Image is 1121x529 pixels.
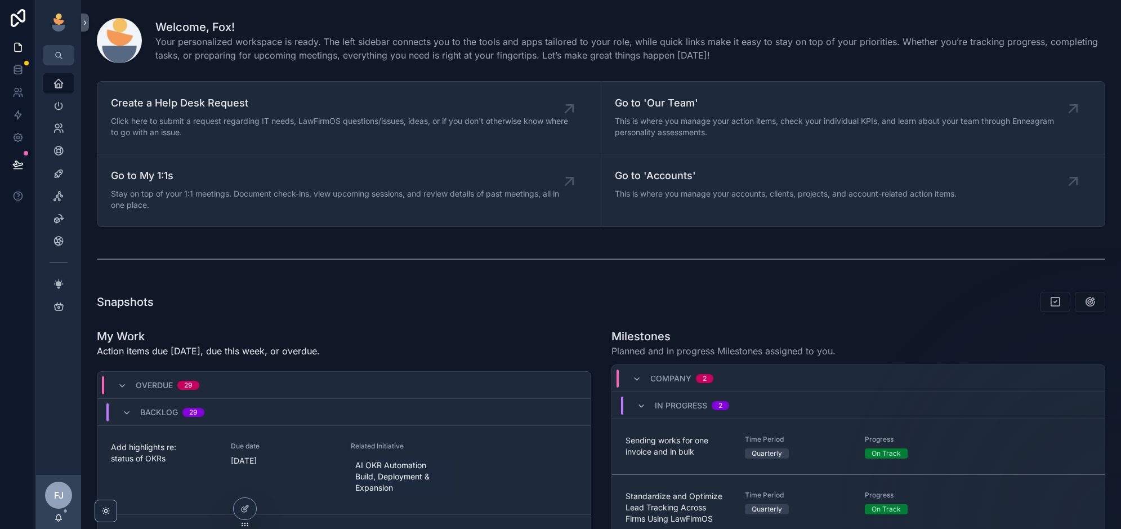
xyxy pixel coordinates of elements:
div: On Track [872,448,901,459]
span: This is where you manage your accounts, clients, projects, and account-related action items. [615,188,957,199]
a: Go to My 1:1sStay on top of your 1:1 meetings. Document check-ins, view upcoming sessions, and re... [97,154,601,226]
h1: Welcome, Fox! [155,19,1105,35]
p: Action items due [DATE], due this week, or overdue. [97,344,320,358]
span: Time Period [745,491,851,500]
span: Overdue [136,380,173,391]
span: Due date [231,442,337,451]
span: Go to My 1:1s [111,168,569,184]
span: Progress [865,435,971,444]
span: Planned and in progress Milestones assigned to you. [611,344,836,358]
a: Go to 'Our Team'This is where you manage your action items, check your individual KPIs, and learn... [601,82,1105,154]
span: FJ [54,488,64,502]
a: Go to 'Accounts'This is where you manage your accounts, clients, projects, and account-related ac... [601,154,1105,226]
span: AI OKR Automation Build, Deployment & Expansion [355,460,448,494]
div: 29 [184,381,193,390]
div: On Track [872,504,901,514]
span: Related Initiative [351,442,457,451]
span: Sending works for one invoice and in bulk [626,435,732,457]
div: 2 [718,401,722,410]
a: Sending works for one invoice and in bulkTime PeriodQuarterlyProgressOn Track [612,419,1105,475]
span: Create a Help Desk Request [111,95,569,111]
span: Time Period [745,435,851,444]
div: Quarterly [752,504,782,514]
span: Standardize and Optimize Lead Tracking Across Firms Using LawFirmOS [626,491,732,524]
span: This is where you manage your action items, check your individual KPIs, and learn about your team... [615,115,1074,138]
span: Progress [865,491,971,500]
span: Go to 'Our Team' [615,95,1074,111]
span: In Progress [655,400,707,411]
span: Your personalized workspace is ready. The left sidebar connects you to the tools and apps tailore... [155,35,1105,62]
h1: Milestones [611,328,836,344]
span: Go to 'Accounts' [615,168,957,184]
span: Stay on top of your 1:1 meetings. Document check-ins, view upcoming sessions, and review details ... [111,188,569,211]
span: Add highlights re: status of OKRs [111,442,217,464]
h1: My Work [97,328,320,344]
div: scrollable content [36,65,81,331]
div: 2 [703,374,707,383]
span: Backlog [140,407,178,418]
span: Company [650,373,691,384]
div: Quarterly [752,448,782,459]
div: 29 [189,408,198,417]
h1: Snapshots [97,294,154,310]
img: App logo [50,14,68,32]
a: AI OKR Automation Build, Deployment & Expansion [351,457,453,496]
a: Add highlights re: status of OKRsDue date[DATE]Related InitiativeAI OKR Automation Build, Deploym... [97,426,591,514]
a: Create a Help Desk RequestClick here to submit a request regarding IT needs, LawFirmOS questions/... [97,82,601,154]
span: Click here to submit a request regarding IT needs, LawFirmOS questions/issues, ideas, or if you d... [111,115,569,138]
p: [DATE] [231,455,257,466]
